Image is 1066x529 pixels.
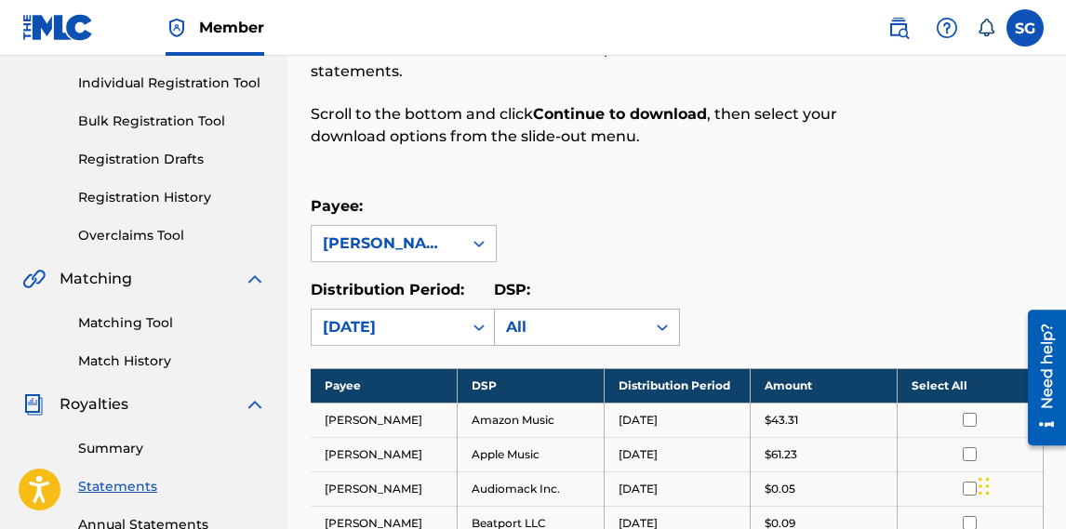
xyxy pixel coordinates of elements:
a: Registration History [78,188,266,207]
label: Payee: [311,197,363,215]
td: [PERSON_NAME] [311,403,458,437]
a: Summary [78,439,266,458]
td: [DATE] [604,471,751,506]
a: Statements [78,477,266,496]
img: expand [244,393,266,416]
img: search [887,17,910,39]
td: [PERSON_NAME] [311,437,458,471]
img: Matching [22,268,46,290]
a: Bulk Registration Tool [78,112,266,131]
p: $0.05 [765,481,795,497]
div: Notifications [977,19,995,37]
label: DSP: [494,281,530,298]
td: Amazon Music [458,403,605,437]
td: Apple Music [458,437,605,471]
a: Individual Registration Tool [78,73,266,93]
th: Amount [751,368,898,403]
label: Distribution Period: [311,281,464,298]
a: Overclaims Tool [78,226,266,245]
th: Select All [897,368,1044,403]
td: [DATE] [604,437,751,471]
p: Scroll to the bottom and click , then select your download options from the slide-out menu. [311,103,875,148]
td: [DATE] [604,403,751,437]
img: Top Rightsholder [166,17,188,39]
a: Public Search [880,9,917,46]
td: Audiomack Inc. [458,471,605,506]
a: Registration Drafts [78,150,266,169]
td: [PERSON_NAME] [311,471,458,506]
iframe: Chat Widget [973,440,1066,529]
img: Royalties [22,393,45,416]
img: MLC Logo [22,14,94,41]
div: All [506,316,634,338]
iframe: Resource Center [1014,303,1066,453]
div: User Menu [1006,9,1044,46]
th: Distribution Period [604,368,751,403]
a: Match History [78,351,266,371]
th: DSP [458,368,605,403]
img: expand [244,268,266,290]
div: Drag [979,458,990,514]
strong: Continue to download [533,105,707,123]
div: [DATE] [323,316,451,338]
span: Royalties [60,393,128,416]
span: Member [199,17,264,38]
img: help [936,17,958,39]
span: Matching [60,268,132,290]
p: $61.23 [765,446,797,463]
div: Help [928,9,966,46]
p: $43.31 [765,412,798,429]
div: [PERSON_NAME] [323,232,451,255]
th: Payee [311,368,458,403]
a: Matching Tool [78,313,266,333]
